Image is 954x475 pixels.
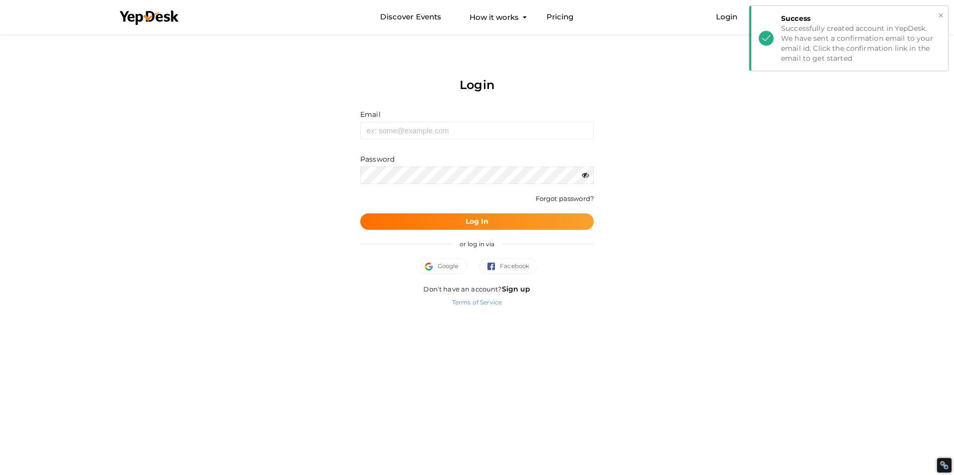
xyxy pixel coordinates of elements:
[425,261,459,271] span: Google
[781,23,941,63] div: Successfully created account in YepDesk. We have sent a confirmation email to your email id. Clic...
[360,109,381,119] label: Email
[360,213,594,230] button: Log In
[416,258,467,274] button: Google
[360,122,594,139] input: ex: some@example.com
[360,154,395,164] label: Password
[425,263,438,271] img: google.svg
[938,10,944,21] button: ×
[466,217,489,226] b: Log In
[781,13,941,23] div: Success
[479,258,538,274] button: Facebook
[502,285,531,293] a: Sign up
[547,8,574,26] a: Pricing
[487,263,500,271] img: facebook.svg
[380,8,441,26] a: Discover Events
[940,461,949,470] div: Restore Info Box &#10;&#10;NoFollow Info:&#10; META-Robots NoFollow: &#09;true&#10; META-Robots N...
[467,8,522,26] button: How it works
[487,261,530,271] span: Facebook
[536,194,594,202] a: Forgot password?
[716,12,738,21] a: Login
[360,61,594,109] div: Login
[452,233,502,255] span: or log in via
[423,285,530,293] span: Don't have an account?
[452,298,502,306] a: Terms of Service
